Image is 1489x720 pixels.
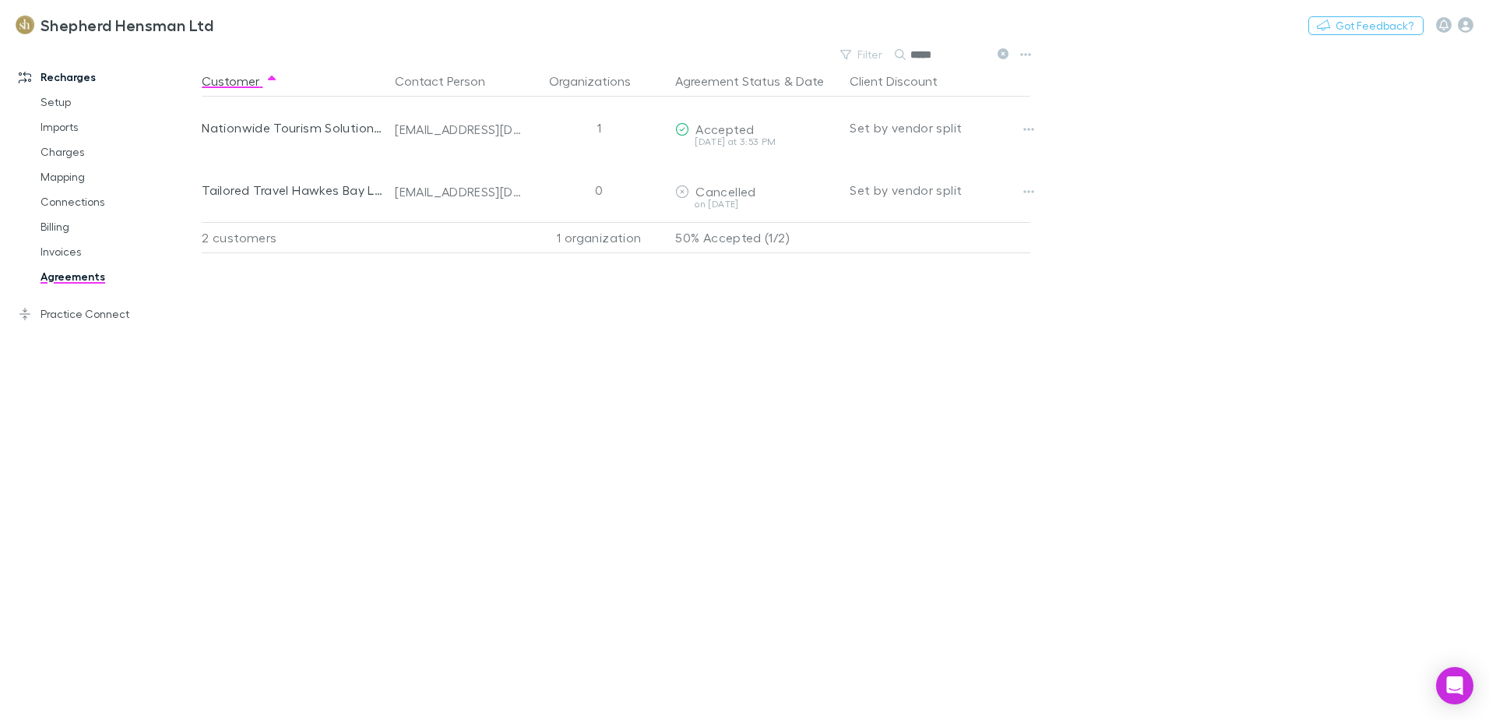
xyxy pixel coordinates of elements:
[675,137,837,146] div: [DATE] at 3:53 PM
[675,65,780,97] button: Agreement Status
[25,189,210,214] a: Connections
[202,97,382,159] div: Nationwide Tourism Solutions Limited
[675,223,837,252] p: 50% Accepted (1/2)
[549,65,649,97] button: Organizations
[850,159,1030,221] div: Set by vendor split
[25,115,210,139] a: Imports
[529,159,669,221] div: 0
[850,65,956,97] button: Client Discount
[529,97,669,159] div: 1
[796,65,824,97] button: Date
[25,90,210,115] a: Setup
[25,214,210,239] a: Billing
[16,16,34,34] img: Shepherd Hensman Ltd's Logo
[25,264,210,289] a: Agreements
[675,65,837,97] div: &
[1308,16,1424,35] button: Got Feedback?
[3,302,210,326] a: Practice Connect
[25,239,210,264] a: Invoices
[675,199,837,209] div: on [DATE]
[395,122,523,137] div: [EMAIL_ADDRESS][DOMAIN_NAME]
[1436,667,1473,704] div: Open Intercom Messenger
[695,184,755,199] span: Cancelled
[202,159,382,221] div: Tailored Travel Hawkes Bay Limited
[833,45,892,64] button: Filter
[695,122,754,136] span: Accepted
[6,6,223,44] a: Shepherd Hensman Ltd
[850,97,1030,159] div: Set by vendor split
[529,222,669,253] div: 1 organization
[25,164,210,189] a: Mapping
[395,184,523,199] div: [EMAIL_ADDRESS][DOMAIN_NAME]
[3,65,210,90] a: Recharges
[202,222,389,253] div: 2 customers
[40,16,213,34] h3: Shepherd Hensman Ltd
[25,139,210,164] a: Charges
[202,65,278,97] button: Customer
[395,65,504,97] button: Contact Person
